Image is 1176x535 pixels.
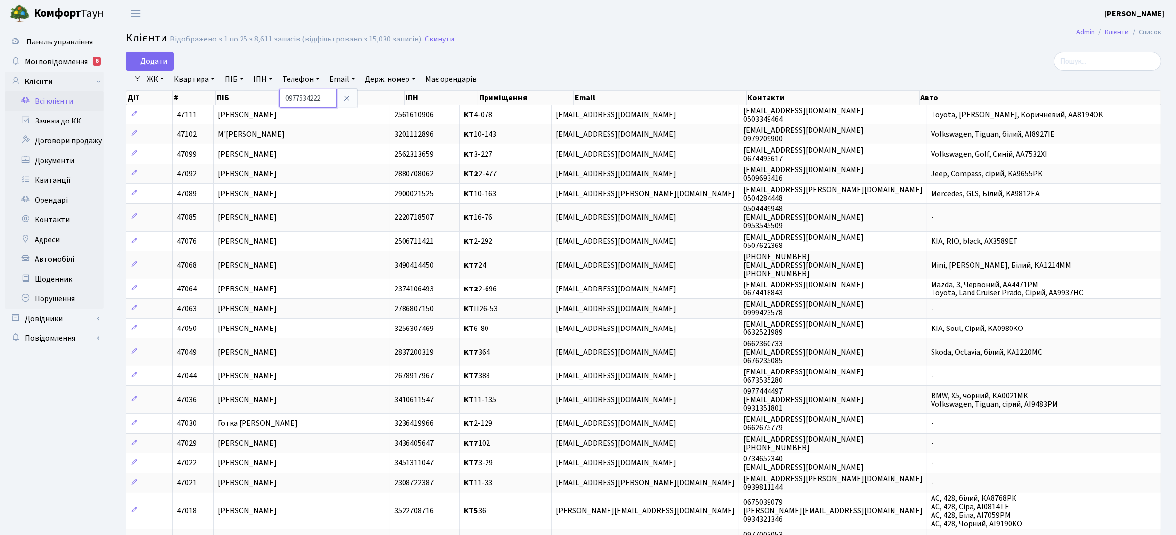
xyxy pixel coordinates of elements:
span: Готка [PERSON_NAME] [218,418,298,429]
b: КТ [464,236,474,247]
b: КТ [464,109,474,120]
span: Mazda, 3, Червоний, AA4471PM Toyota, Land Cruiser Prado, Сірий, AA9937HC [931,279,1083,298]
span: [PHONE_NUMBER] [EMAIL_ADDRESS][DOMAIN_NAME] [PHONE_NUMBER] [743,251,864,279]
span: [EMAIL_ADDRESS][DOMAIN_NAME] 0662675779 [743,414,864,433]
span: [PERSON_NAME] [218,394,277,405]
a: ЖК [143,71,168,87]
span: 36 [464,505,486,516]
span: [EMAIL_ADDRESS][DOMAIN_NAME] [556,303,676,314]
span: 6-80 [464,323,488,334]
span: [EMAIL_ADDRESS][PERSON_NAME][DOMAIN_NAME] [556,478,735,489]
a: Автомобілі [5,249,104,269]
a: Панель управління [5,32,104,52]
span: 47029 [177,438,197,449]
span: 2562313659 [394,149,434,160]
span: 2-477 [464,168,497,179]
span: Клієнти [126,29,167,46]
span: [EMAIL_ADDRESS][DOMAIN_NAME] [556,149,676,160]
span: [PERSON_NAME] [218,303,277,314]
b: КТ [464,188,474,199]
a: Телефон [279,71,324,87]
span: [EMAIL_ADDRESS][DOMAIN_NAME] 0632521989 [743,319,864,338]
span: - [931,478,934,489]
th: ПІБ [216,91,405,105]
span: [PERSON_NAME] [218,370,277,381]
a: Email [325,71,359,87]
span: KIA, RIO, black, AX3589ET [931,236,1018,247]
span: 364 [464,347,490,358]
span: [EMAIL_ADDRESS][DOMAIN_NAME] [556,109,676,120]
span: П26-53 [464,303,498,314]
span: 2220718507 [394,212,434,223]
span: 2561610906 [394,109,434,120]
span: AC, 428, білий, КА8768РК AC, 428, Сіра, АІ0814ТЕ AC, 428, Біла, АІ7059РМ AC, 428, Чорний, АІ9190КО [931,493,1022,529]
span: [PERSON_NAME] [218,236,277,247]
span: [PERSON_NAME] [218,478,277,489]
span: 2-129 [464,418,492,429]
span: [PERSON_NAME] [218,109,277,120]
a: Договори продажу [5,131,104,151]
a: Має орендарів [422,71,481,87]
b: КТ [464,149,474,160]
span: - [931,370,934,381]
span: 10-143 [464,129,496,140]
span: [EMAIL_ADDRESS][DOMAIN_NAME] [556,347,676,358]
span: [EMAIL_ADDRESS][DOMAIN_NAME] [556,370,676,381]
span: [EMAIL_ADDRESS][PERSON_NAME][DOMAIN_NAME] [556,188,735,199]
span: [EMAIL_ADDRESS][DOMAIN_NAME] [556,284,676,294]
span: 47063 [177,303,197,314]
th: Приміщення [478,91,574,105]
span: 4-078 [464,109,492,120]
span: Volkswagen, Golf, Синій, AA7532XI [931,149,1047,160]
span: - [931,212,934,223]
b: КТ7 [464,260,478,271]
span: 102 [464,438,490,449]
span: [EMAIL_ADDRESS][DOMAIN_NAME] 0674493617 [743,145,864,164]
span: 3410611547 [394,394,434,405]
span: [EMAIL_ADDRESS][PERSON_NAME][DOMAIN_NAME] 0939811144 [743,473,923,493]
span: 3236419966 [394,418,434,429]
a: Мої повідомлення6 [5,52,104,72]
span: [PERSON_NAME] [218,212,277,223]
span: 2900021525 [394,188,434,199]
span: [EMAIL_ADDRESS][DOMAIN_NAME] 0673535280 [743,367,864,386]
a: Документи [5,151,104,170]
a: Щоденник [5,269,104,289]
span: 24 [464,260,486,271]
span: [PERSON_NAME] [218,260,277,271]
a: Додати [126,52,174,71]
span: Мої повідомлення [25,56,88,67]
li: Список [1129,27,1161,38]
span: 3-227 [464,149,492,160]
b: КТ7 [464,438,478,449]
span: Jeep, Compass, сірий, КА9655РК [931,168,1043,179]
span: 3436405647 [394,438,434,449]
span: 47111 [177,109,197,120]
span: 3490414450 [394,260,434,271]
span: [PERSON_NAME] [218,347,277,358]
span: KIA, Soul, Сірий, KA0980KO [931,323,1023,334]
span: [EMAIL_ADDRESS][DOMAIN_NAME] 0979209900 [743,125,864,144]
span: [EMAIL_ADDRESS][DOMAIN_NAME] [556,323,676,334]
span: [PERSON_NAME] [218,284,277,294]
span: Панель управління [26,37,93,47]
b: КТ2 [464,284,478,294]
span: - [931,458,934,469]
span: 3451311047 [394,458,434,469]
span: [EMAIL_ADDRESS][DOMAIN_NAME] [556,458,676,469]
span: 16-76 [464,212,492,223]
span: [PERSON_NAME] [218,505,277,516]
b: КТ [464,478,474,489]
a: Контакти [5,210,104,230]
b: КТ [464,129,474,140]
a: Довідники [5,309,104,329]
span: - [931,438,934,449]
span: 10-163 [464,188,496,199]
span: [EMAIL_ADDRESS][DOMAIN_NAME] [556,129,676,140]
span: 2308722387 [394,478,434,489]
span: М'[PERSON_NAME] [218,129,284,140]
b: КТ [464,394,474,405]
a: Повідомлення [5,329,104,348]
b: КТ2 [464,168,478,179]
span: 47064 [177,284,197,294]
